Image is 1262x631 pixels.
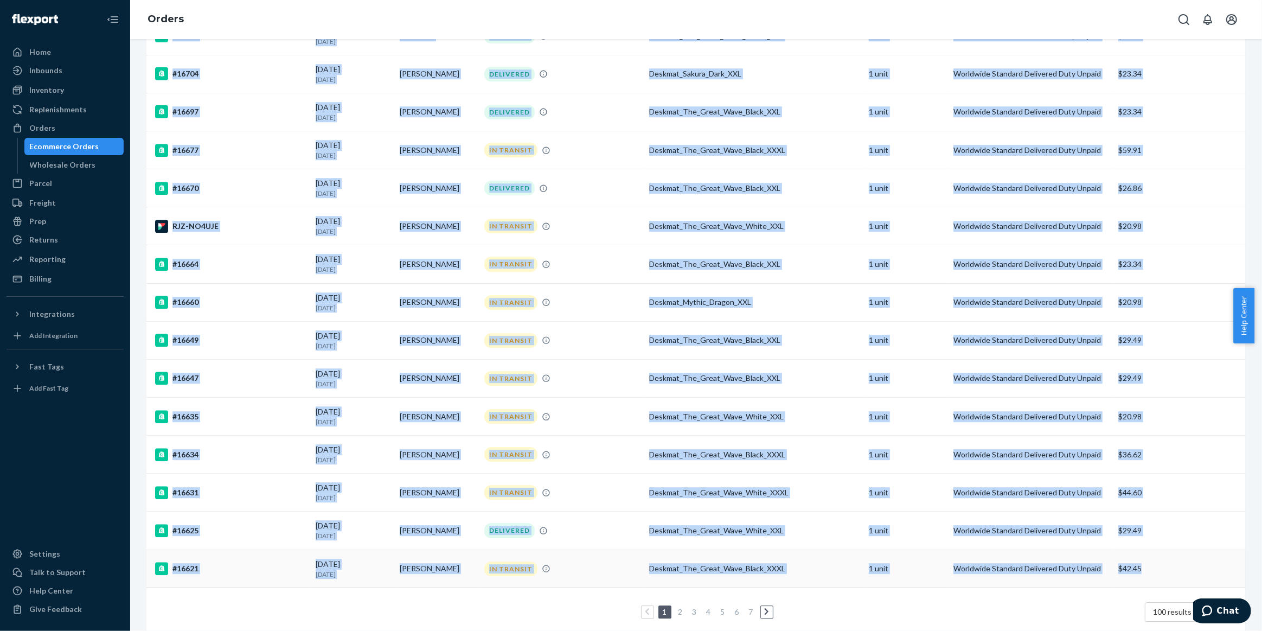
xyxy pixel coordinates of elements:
a: Add Integration [7,327,124,345]
div: Deskmat_The_Great_Wave_White_XXL [649,525,860,536]
td: [PERSON_NAME] [395,359,479,397]
div: IN TRANSIT [484,333,537,348]
div: Deskmat_The_Great_Wave_Black_XXXL [649,145,860,156]
img: Flexport logo [12,14,58,25]
p: Worldwide Standard Delivered Duty Unpaid [953,563,1110,574]
p: Worldwide Standard Delivered Duty Unpaid [953,335,1110,346]
div: IN TRANSIT [484,219,537,233]
p: Worldwide Standard Delivered Duty Unpaid [953,183,1110,194]
div: DELIVERED [484,181,535,195]
td: 1 unit [864,55,949,93]
div: #16664 [155,258,307,271]
span: 100 results per page [1154,607,1223,616]
div: Deskmat_The_Great_Wave_White_XXL [649,411,860,422]
div: IN TRANSIT [484,485,537,500]
a: Parcel [7,175,124,192]
div: [DATE] [316,292,391,313]
td: $59.91 [1114,131,1246,169]
div: IN TRANSIT [484,447,537,462]
td: 1 unit [864,245,949,283]
div: [DATE] [316,178,391,198]
div: #16670 [155,182,307,195]
p: Worldwide Standard Delivered Duty Unpaid [953,411,1110,422]
div: Billing [29,273,52,284]
td: 1 unit [864,283,949,321]
div: Add Integration [29,331,78,340]
div: Orders [29,123,55,133]
td: $42.45 [1114,550,1246,588]
p: [DATE] [316,113,391,122]
div: #16647 [155,372,307,385]
button: Open Search Box [1173,9,1195,30]
td: $44.60 [1114,474,1246,512]
td: [PERSON_NAME] [395,283,479,321]
a: Page 4 [704,607,713,616]
div: Give Feedback [29,604,82,615]
td: [PERSON_NAME] [395,512,479,550]
td: [PERSON_NAME] [395,207,479,245]
div: Add Fast Tag [29,384,68,393]
div: Deskmat_The_Great_Wave_Black_XXL [649,106,860,117]
button: Help Center [1233,288,1254,343]
div: Fast Tags [29,361,64,372]
div: #16697 [155,105,307,118]
a: Page 6 [733,607,741,616]
td: [PERSON_NAME] [395,398,479,436]
td: $29.49 [1114,512,1246,550]
td: 1 unit [864,474,949,512]
td: 1 unit [864,207,949,245]
td: 1 unit [864,169,949,207]
div: Settings [29,549,60,559]
ol: breadcrumbs [139,4,193,35]
button: Talk to Support [7,564,124,581]
a: Page 7 [747,607,755,616]
div: Parcel [29,178,52,189]
p: [DATE] [316,37,391,46]
div: #16649 [155,334,307,347]
p: [DATE] [316,379,391,388]
div: IN TRANSIT [484,562,537,576]
button: Fast Tags [7,358,124,375]
div: Deskmat_The_Great_Wave_White_XXL [649,221,860,232]
div: [DATE] [316,368,391,388]
p: Worldwide Standard Delivered Duty Unpaid [953,297,1110,308]
a: Replenishments [7,101,124,118]
td: 1 unit [864,512,949,550]
div: IN TRANSIT [484,409,537,424]
p: [DATE] [316,493,391,502]
div: Deskmat_Sakura_Dark_XXL [649,68,860,79]
div: IN TRANSIT [484,371,537,386]
div: [DATE] [316,102,391,122]
iframe: Opens a widget where you can chat to one of our agents [1193,598,1251,626]
button: Integrations [7,305,124,323]
a: Wholesale Orders [24,156,124,174]
div: Deskmat_The_Great_Wave_White_XXXL [649,487,860,498]
div: Deskmat_The_Great_Wave_Black_XXL [649,335,860,346]
div: Prep [29,216,46,227]
td: $20.98 [1114,207,1246,245]
a: Page 1 is your current page [661,607,669,616]
div: Deskmat_The_Great_Wave_Black_XXL [649,373,860,384]
p: [DATE] [316,227,391,236]
td: [PERSON_NAME] [395,245,479,283]
td: $23.34 [1114,55,1246,93]
div: [DATE] [316,482,391,502]
td: $23.34 [1114,93,1246,131]
div: Inventory [29,85,64,95]
a: Returns [7,231,124,248]
a: Page 3 [690,607,699,616]
div: [DATE] [316,140,391,160]
p: Worldwide Standard Delivered Duty Unpaid [953,68,1110,79]
div: #16634 [155,448,307,461]
td: 1 unit [864,436,949,474]
div: Deskmat_The_Great_Wave_Black_XXL [649,259,860,270]
td: $29.49 [1114,321,1246,359]
div: DELIVERED [484,105,535,119]
div: Deskmat_The_Great_Wave_Black_XXL [649,183,860,194]
td: [PERSON_NAME] [395,436,479,474]
td: 1 unit [864,131,949,169]
p: Worldwide Standard Delivered Duty Unpaid [953,373,1110,384]
p: Worldwide Standard Delivered Duty Unpaid [953,487,1110,498]
p: [DATE] [316,531,391,540]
